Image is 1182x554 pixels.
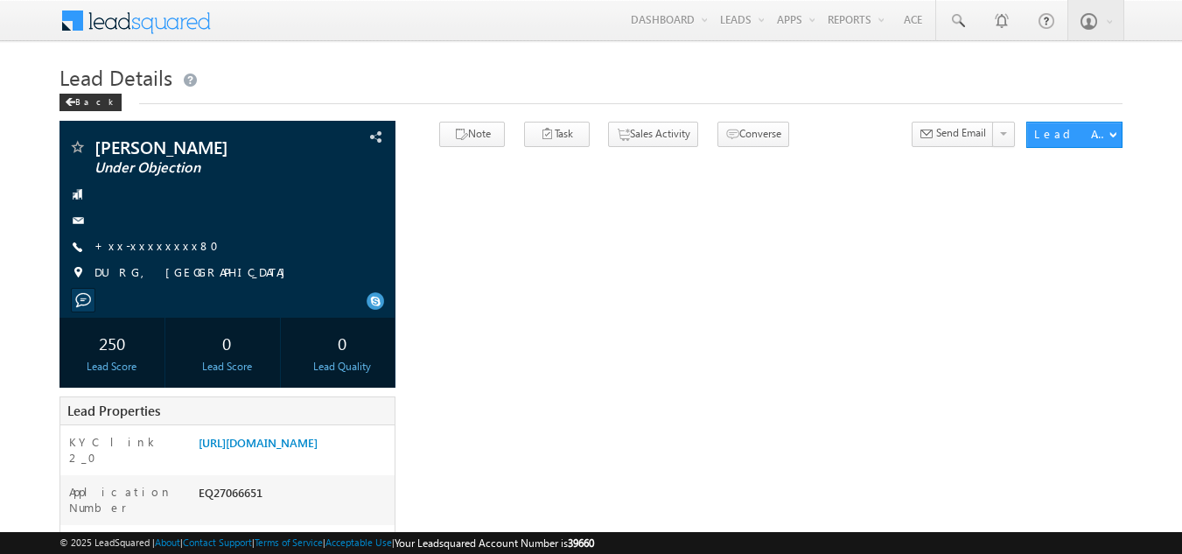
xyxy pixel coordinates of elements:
span: DURG, [GEOGRAPHIC_DATA] [94,264,294,282]
button: Lead Actions [1026,122,1123,148]
a: Back [59,93,130,108]
span: Your Leadsquared Account Number is [395,536,594,550]
div: Lead Score [64,359,161,375]
div: Lead Score [178,359,276,375]
span: [PERSON_NAME] [94,138,302,156]
div: EQ27066651 [194,484,395,508]
span: Lead Details [59,63,172,91]
a: Acceptable Use [325,536,392,548]
a: About [155,536,180,548]
a: [URL][DOMAIN_NAME] [199,435,318,450]
span: Lead Properties [67,402,160,419]
span: © 2025 LeadSquared | | | | | [59,535,594,551]
div: 0 [293,326,390,359]
div: 250 [64,326,161,359]
a: Contact Support [183,536,252,548]
button: Send Email [912,122,994,147]
label: KYC link 2_0 [69,434,182,466]
div: Lead Actions [1034,126,1109,142]
button: Task [524,122,590,147]
a: Terms of Service [255,536,323,548]
span: Send Email [936,125,986,141]
div: Lead Quality [293,359,390,375]
span: 39660 [568,536,594,550]
a: +xx-xxxxxxxx80 [94,238,229,253]
button: Sales Activity [608,122,698,147]
button: Converse [717,122,789,147]
div: Back [59,94,122,111]
span: Under Objection [94,159,302,177]
button: Note [439,122,505,147]
label: Application Number [69,484,182,515]
div: 0 [178,326,276,359]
